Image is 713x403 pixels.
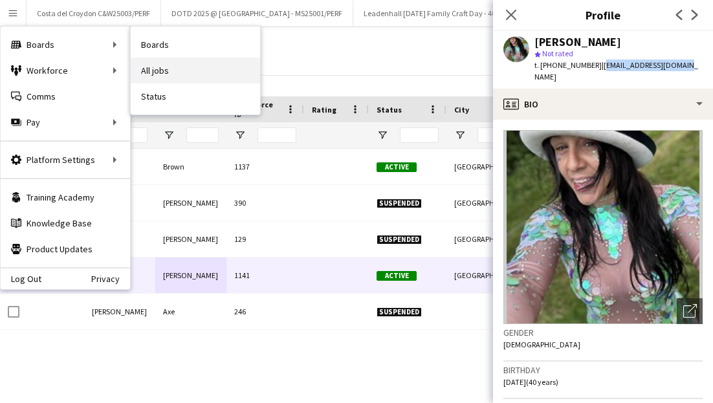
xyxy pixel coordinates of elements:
[1,109,130,135] div: Pay
[377,307,422,317] span: Suspended
[503,327,703,338] h3: Gender
[155,294,226,329] div: Axe
[503,364,703,376] h3: Birthday
[131,32,260,58] a: Boards
[226,294,304,329] div: 246
[353,1,553,26] button: Leadenhall [DATE] Family Craft Day - 40LH25004/PERF
[542,49,573,58] span: Not rated
[493,89,713,120] div: Bio
[677,298,703,324] div: Open photos pop-in
[534,60,698,82] span: | [EMAIL_ADDRESS][DOMAIN_NAME]
[258,127,296,143] input: Workforce ID Filter Input
[91,274,130,284] a: Privacy
[446,185,524,221] div: [GEOGRAPHIC_DATA]
[1,83,130,109] a: Comms
[84,294,155,329] div: [PERSON_NAME]
[226,149,304,184] div: 1137
[155,149,226,184] div: Brown
[503,340,580,349] span: [DEMOGRAPHIC_DATA]
[503,377,558,387] span: [DATE] (40 years)
[155,221,226,257] div: [PERSON_NAME]
[400,127,439,143] input: Status Filter Input
[1,147,130,173] div: Platform Settings
[155,185,226,221] div: [PERSON_NAME]
[534,36,621,48] div: [PERSON_NAME]
[115,127,148,143] input: First Name Filter Input
[454,129,466,141] button: Open Filter Menu
[163,129,175,141] button: Open Filter Menu
[226,257,304,293] div: 1141
[1,32,130,58] div: Boards
[226,185,304,221] div: 390
[377,271,417,281] span: Active
[1,58,130,83] div: Workforce
[377,235,422,245] span: Suspended
[131,83,260,109] a: Status
[534,60,602,70] span: t. [PHONE_NUMBER]
[446,149,524,184] div: [GEOGRAPHIC_DATA]
[503,130,703,324] img: Crew avatar or photo
[454,105,469,114] span: City
[27,1,161,26] button: Costa del Croydon C&W25003/PERF
[226,221,304,257] div: 129
[155,257,226,293] div: [PERSON_NAME]
[446,221,524,257] div: [GEOGRAPHIC_DATA]
[131,58,260,83] a: All jobs
[1,210,130,236] a: Knowledge Base
[377,162,417,172] span: Active
[446,257,524,293] div: [GEOGRAPHIC_DATA]
[377,105,402,114] span: Status
[477,127,516,143] input: City Filter Input
[493,6,713,23] h3: Profile
[234,129,246,141] button: Open Filter Menu
[1,184,130,210] a: Training Academy
[161,1,353,26] button: DOTD 2025 @ [GEOGRAPHIC_DATA] - MS25001/PERF
[1,274,41,284] a: Log Out
[186,127,219,143] input: Last Name Filter Input
[377,199,422,208] span: Suspended
[1,236,130,262] a: Product Updates
[312,105,336,114] span: Rating
[377,129,388,141] button: Open Filter Menu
